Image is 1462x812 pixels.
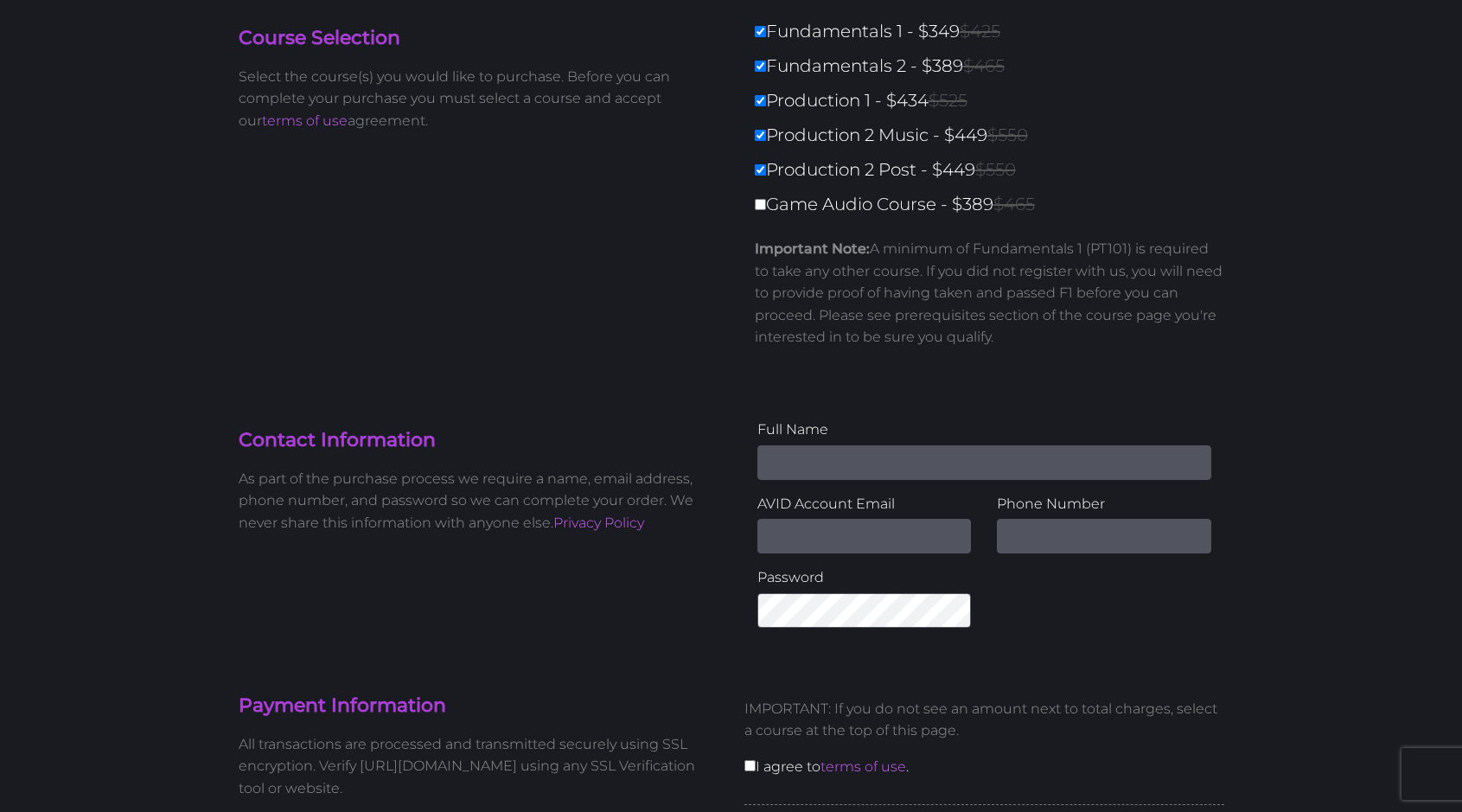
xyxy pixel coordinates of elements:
[755,130,766,141] input: Production 2 Music - $449$550
[239,468,718,534] p: As part of the purchase process we require a name, email address, phone number, and password so w...
[755,189,1235,220] label: Game Audio Course - $389
[755,26,766,37] input: Fundamentals 1 - $349$425
[744,698,1224,742] p: IMPORTANT: If you do not see an amount next to total charges, select a course at the top of this ...
[755,86,1235,116] label: Production 1 - $434
[757,493,972,515] label: AVID Account Email
[987,125,1028,145] span: $550
[755,95,766,106] input: Production 1 - $434$525
[755,164,766,176] input: Production 2 Post - $449$550
[960,21,1000,42] span: $425
[755,240,870,257] strong: Important Note:
[239,733,718,800] p: All transactions are processed and transmitted securely using SSL encryption. Verify [URL][DOMAIN...
[997,493,1211,515] label: Phone Number
[975,159,1016,180] span: $550
[731,684,1237,804] div: I agree to .
[239,427,718,454] h4: Contact Information
[755,51,1235,81] label: Fundamentals 2 - $389
[755,238,1224,348] p: A minimum of Fundamentals 1 (PT101) is required to take any other course. If you did not register...
[239,66,718,132] p: Select the course(s) you would like to purchase. Before you can complete your purchase you must s...
[929,90,967,111] span: $525
[755,16,1235,47] label: Fundamentals 1 - $349
[755,199,766,210] input: Game Audio Course - $389$465
[239,693,718,719] h4: Payment Information
[757,419,1211,441] label: Full Name
[757,566,972,589] label: Password
[262,112,348,129] a: terms of use
[755,155,1235,185] label: Production 2 Post - $449
[239,25,718,52] h4: Course Selection
[755,61,766,72] input: Fundamentals 2 - $389$465
[820,758,906,775] a: terms of use
[963,55,1005,76] span: $465
[755,120,1235,150] label: Production 2 Music - $449
[993,194,1035,214] span: $465
[553,515,644,531] a: Privacy Policy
